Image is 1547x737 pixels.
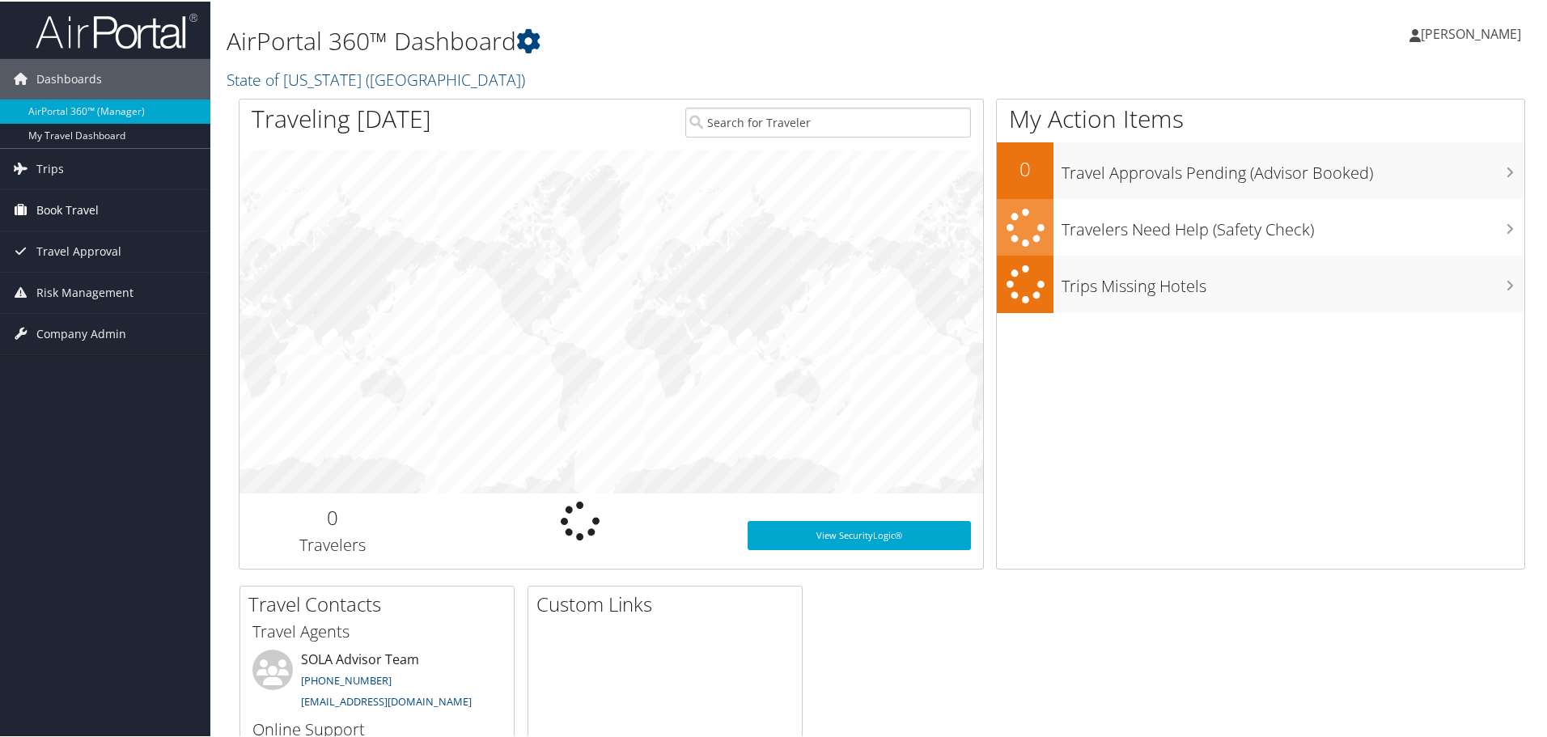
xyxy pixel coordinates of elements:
span: [PERSON_NAME] [1421,23,1521,41]
span: Book Travel [36,188,99,229]
a: State of [US_STATE] ([GEOGRAPHIC_DATA]) [227,67,529,89]
h3: Trips Missing Hotels [1062,265,1524,296]
span: Travel Approval [36,230,121,270]
img: airportal-logo.png [36,11,197,49]
span: Trips [36,147,64,188]
h3: Travelers [252,532,413,555]
span: Company Admin [36,312,126,353]
span: Dashboards [36,57,102,98]
a: Trips Missing Hotels [997,254,1524,311]
h3: Travelers Need Help (Safety Check) [1062,209,1524,239]
a: [PERSON_NAME] [1409,8,1537,57]
h1: Traveling [DATE] [252,100,431,134]
h1: My Action Items [997,100,1524,134]
h2: Travel Contacts [248,589,514,616]
a: [PHONE_NUMBER] [301,671,392,686]
li: SOLA Advisor Team [244,648,510,714]
a: Travelers Need Help (Safety Check) [997,197,1524,255]
h2: 0 [252,502,413,530]
span: Risk Management [36,271,134,311]
h2: Custom Links [536,589,802,616]
h1: AirPortal 360™ Dashboard [227,23,1100,57]
a: [EMAIL_ADDRESS][DOMAIN_NAME] [301,693,472,707]
a: 0Travel Approvals Pending (Advisor Booked) [997,141,1524,197]
h3: Travel Agents [252,619,502,642]
h3: Travel Approvals Pending (Advisor Booked) [1062,152,1524,183]
h2: 0 [997,154,1053,181]
input: Search for Traveler [685,106,971,136]
a: View SecurityLogic® [748,519,971,549]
